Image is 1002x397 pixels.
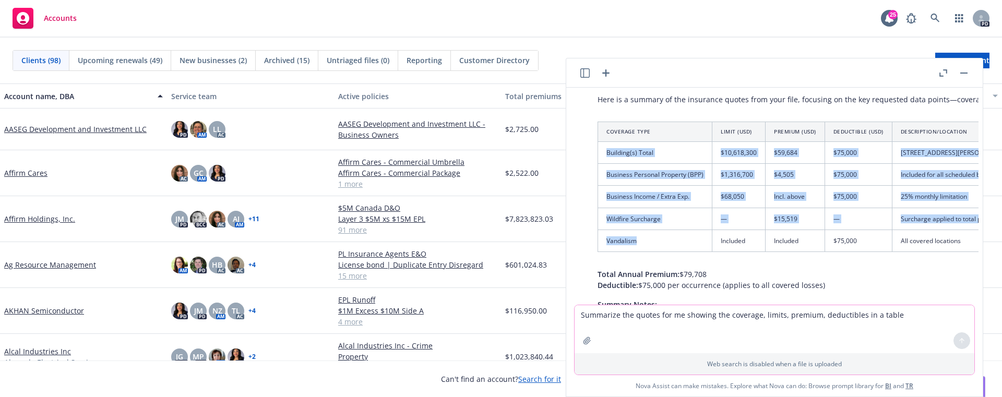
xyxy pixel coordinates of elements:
[598,208,712,230] td: Wildfire Surcharge
[338,248,497,259] a: PL Insurance Agents E&O
[248,354,256,360] a: + 2
[598,299,657,309] span: Summary Notes:
[232,305,240,316] span: TL
[505,213,553,224] span: $7,823,823.03
[4,167,47,178] a: Affirm Cares
[209,211,225,227] img: photo
[712,122,766,141] th: Limit (USD)
[338,213,497,224] a: Layer 3 $5M xs $15M EPL
[338,224,497,235] a: 91 more
[338,157,497,167] a: Affirm Cares - Commercial Umbrella
[338,178,497,189] a: 1 more
[518,374,561,384] a: Search for it
[505,91,652,102] div: Total premiums
[766,208,825,230] td: $15,519
[885,381,891,390] a: BI
[338,167,497,178] a: Affirm Cares - Commercial Package
[501,83,668,109] button: Total premiums
[228,348,244,365] img: photo
[44,14,77,22] span: Accounts
[338,294,497,305] a: EPL Runoff
[212,305,222,316] span: NZ
[407,55,442,66] span: Reporting
[766,142,825,164] td: $59,684
[228,257,244,273] img: photo
[209,348,225,365] img: photo
[248,308,256,314] a: + 4
[167,83,334,109] button: Service team
[901,8,922,29] a: Report a Bug
[338,270,497,281] a: 15 more
[338,202,497,213] a: $5M Canada D&O
[233,213,240,224] span: AJ
[505,351,553,362] span: $1,023,840.44
[825,164,892,186] td: $75,000
[712,164,766,186] td: $1,316,700
[4,213,75,224] a: Affirm Holdings, Inc.
[190,211,207,227] img: photo
[4,91,151,102] div: Account name, DBA
[4,259,96,270] a: Ag Resource Management
[264,55,309,66] span: Archived (15)
[171,91,330,102] div: Service team
[194,305,203,316] span: JM
[248,216,259,222] a: + 11
[171,165,188,182] img: photo
[766,186,825,208] td: Incl. above
[459,55,530,66] span: Customer Directory
[505,259,547,270] span: $601,024.83
[334,83,501,109] button: Active policies
[712,208,766,230] td: —
[213,124,221,135] span: LL
[949,8,970,29] a: Switch app
[190,121,207,138] img: photo
[180,55,247,66] span: New businesses (2)
[598,230,712,251] td: Vandalism
[712,142,766,164] td: $10,618,300
[78,55,162,66] span: Upcoming renewals (49)
[8,4,81,33] a: Accounts
[4,305,84,316] a: AKHAN Semiconductor
[190,257,207,273] img: photo
[905,381,913,390] a: TR
[194,167,204,178] span: GC
[171,257,188,273] img: photo
[441,374,561,384] span: Can't find an account?
[248,262,256,268] a: + 4
[825,122,892,141] th: Deductible (USD)
[581,359,968,368] p: Web search is disabled when a file is uploaded
[766,122,825,141] th: Premium (USD)
[4,124,147,135] a: AASEG Development and Investment LLC
[888,10,898,19] div: 25
[505,124,539,135] span: $2,725.00
[825,186,892,208] td: $75,000
[598,186,712,208] td: Business Income / Extra Exp.
[598,164,712,186] td: Business Personal Property (BPP)
[338,259,497,270] a: License bond | Duplicate Entry Disregard
[338,91,497,102] div: Active policies
[935,51,989,70] span: Create account
[338,351,497,362] a: Property
[712,230,766,251] td: Included
[925,8,946,29] a: Search
[21,55,61,66] span: Clients (98)
[171,303,188,319] img: photo
[825,230,892,251] td: $75,000
[935,53,989,68] a: Create account
[505,167,539,178] span: $2,522.00
[338,316,497,327] a: 4 more
[338,118,497,140] a: AASEG Development and Investment LLC - Business Owners
[176,351,183,362] span: JG
[209,165,225,182] img: photo
[598,122,712,141] th: Coverage Type
[712,186,766,208] td: $68,050
[327,55,389,66] span: Untriaged files (0)
[825,142,892,164] td: $75,000
[171,121,188,138] img: photo
[4,357,96,368] span: Alameda Electrical Service
[175,213,184,224] span: JM
[505,305,547,316] span: $116,950.00
[636,375,913,396] span: Nova Assist can make mistakes. Explore what Nova can do: Browse prompt library for and
[338,340,497,351] a: Alcal Industries Inc - Crime
[766,164,825,186] td: $4,505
